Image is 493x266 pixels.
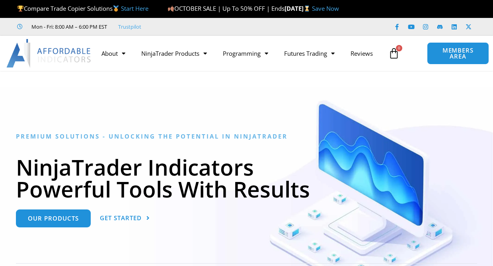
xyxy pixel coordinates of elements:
[396,45,402,51] span: 0
[133,44,215,63] a: NinjaTrader Products
[16,156,477,200] h1: NinjaTrader Indicators Powerful Tools With Results
[16,133,477,140] h6: Premium Solutions - Unlocking the Potential in NinjaTrader
[28,215,79,221] span: Our Products
[312,4,339,12] a: Save Now
[6,39,92,68] img: LogoAI | Affordable Indicators – NinjaTrader
[100,209,150,227] a: Get Started
[94,44,133,63] a: About
[215,44,276,63] a: Programming
[343,44,381,63] a: Reviews
[94,44,384,63] nav: Menu
[18,6,23,12] img: 🏆
[29,22,107,31] span: Mon - Fri: 8:00 AM – 6:00 PM EST
[427,42,489,65] a: MEMBERS AREA
[168,6,174,12] img: 🍂
[284,4,312,12] strong: [DATE]
[121,4,148,12] a: Start Here
[17,4,148,12] span: Compare Trade Copier Solutions
[304,6,310,12] img: ⌛
[435,47,481,59] span: MEMBERS AREA
[16,209,91,227] a: Our Products
[276,44,343,63] a: Futures Trading
[113,6,119,12] img: 🥇
[376,42,411,65] a: 0
[100,215,142,221] span: Get Started
[168,4,284,12] span: OCTOBER SALE | Up To 50% OFF | Ends
[118,22,141,31] a: Trustpilot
